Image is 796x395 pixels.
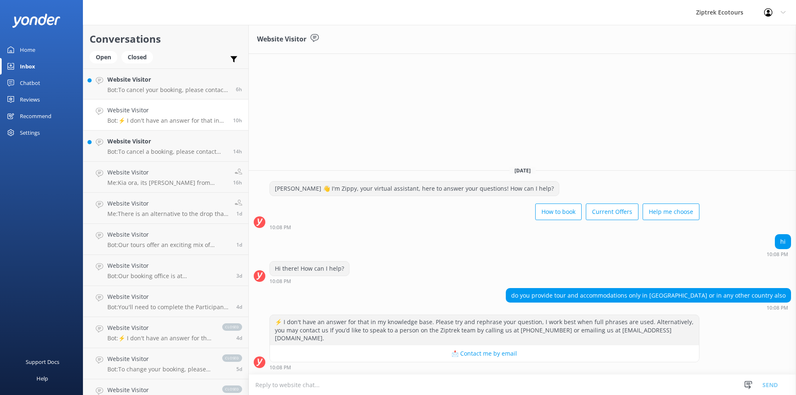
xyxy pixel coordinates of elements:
[107,303,230,311] p: Bot: You'll need to complete the Participant Consent Form for our zipline tours. You can find it ...
[83,286,248,317] a: Website VisitorBot:You'll need to complete the Participant Consent Form for our zipline tours. Yo...
[107,199,228,208] h4: Website Visitor
[20,91,40,108] div: Reviews
[236,210,242,217] span: 11:12am 13-Aug-2025 (UTC +12:00) Pacific/Auckland
[90,51,117,63] div: Open
[767,251,791,257] div: 10:08pm 14-Aug-2025 (UTC +12:00) Pacific/Auckland
[270,182,559,196] div: [PERSON_NAME] 👋 I'm Zippy, your virtual assistant, here to answer your questions! How can I help?
[269,225,291,230] strong: 10:08 PM
[107,106,227,115] h4: Website Visitor
[36,370,48,387] div: Help
[83,99,248,131] a: Website VisitorBot:⚡ I don't have an answer for that in my knowledge base. Please try and rephras...
[107,210,228,218] p: Me: There is an alternative to the drop that we can an Exit line that he can take,
[107,366,214,373] p: Bot: To change your booking, please contact our friendly Guest Services Team by emailing [EMAIL_A...
[107,168,227,177] h4: Website Visitor
[83,193,248,224] a: Website VisitorMe:There is an alternative to the drop that we can an Exit line that he can take,1d
[20,58,35,75] div: Inbox
[107,334,214,342] p: Bot: ⚡ I don't have an answer for that in my knowledge base. Please try and rephrase your questio...
[107,179,227,187] p: Me: Kia ora, its [PERSON_NAME] from guest services. How can I help you [DATE]?
[270,315,699,345] div: ⚡ I don't have an answer for that in my knowledge base. Please try and rephrase your question, I ...
[270,262,349,276] div: Hi there! How can I help?
[107,86,230,94] p: Bot: To cancel your booking, please contact our friendly Guest Services Team by emailing us at [E...
[121,51,153,63] div: Closed
[107,354,214,363] h4: Website Visitor
[535,204,582,220] button: How to book
[107,148,227,155] p: Bot: To cancel a booking, please contact our friendly Guest Services Team by emailing us at [EMAI...
[506,288,791,303] div: do you provide tour and accommodations only in [GEOGRAPHIC_DATA] or in any other country also
[83,348,248,379] a: Website VisitorBot:To change your booking, please contact our friendly Guest Services Team by ema...
[236,334,242,342] span: 12:48pm 10-Aug-2025 (UTC +12:00) Pacific/Auckland
[269,365,291,370] strong: 10:08 PM
[20,41,35,58] div: Home
[107,75,230,84] h4: Website Visitor
[236,86,242,93] span: 02:28am 15-Aug-2025 (UTC +12:00) Pacific/Auckland
[767,305,788,310] strong: 10:08 PM
[233,117,242,124] span: 10:08pm 14-Aug-2025 (UTC +12:00) Pacific/Auckland
[83,317,248,348] a: Website VisitorBot:⚡ I don't have an answer for that in my knowledge base. Please try and rephras...
[83,255,248,286] a: Website VisitorBot:Our booking office is at [STREET_ADDRESS]. To reach the tour departure point a...
[90,52,121,61] a: Open
[107,261,230,270] h4: Website Visitor
[222,323,242,331] span: closed
[257,34,306,45] h3: Website Visitor
[269,278,349,284] div: 10:08pm 14-Aug-2025 (UTC +12:00) Pacific/Auckland
[12,14,60,27] img: yonder-white-logo.png
[586,204,638,220] button: Current Offers
[775,235,791,249] div: hi
[121,52,157,61] a: Closed
[26,354,59,370] div: Support Docs
[107,117,227,124] p: Bot: ⚡ I don't have an answer for that in my knowledge base. Please try and rephrase your questio...
[270,345,699,362] button: 📩 Contact me by email
[107,292,230,301] h4: Website Visitor
[20,124,40,141] div: Settings
[20,108,51,124] div: Recommend
[236,366,242,373] span: 07:02pm 09-Aug-2025 (UTC +12:00) Pacific/Auckland
[83,131,248,162] a: Website VisitorBot:To cancel a booking, please contact our friendly Guest Services Team by emaili...
[107,385,214,395] h4: Website Visitor
[506,305,791,310] div: 10:08pm 14-Aug-2025 (UTC +12:00) Pacific/Auckland
[107,230,230,239] h4: Website Visitor
[107,323,214,332] h4: Website Visitor
[90,31,242,47] h2: Conversations
[236,241,242,248] span: 10:23am 13-Aug-2025 (UTC +12:00) Pacific/Auckland
[233,179,242,186] span: 04:23pm 14-Aug-2025 (UTC +12:00) Pacific/Auckland
[107,241,230,249] p: Bot: Our tours offer an exciting mix of adventure and eco-education in a stunning natural setting...
[236,303,242,310] span: 10:14pm 10-Aug-2025 (UTC +12:00) Pacific/Auckland
[236,272,242,279] span: 09:36pm 11-Aug-2025 (UTC +12:00) Pacific/Auckland
[643,204,699,220] button: Help me choose
[269,364,699,370] div: 10:08pm 14-Aug-2025 (UTC +12:00) Pacific/Auckland
[269,224,699,230] div: 10:08pm 14-Aug-2025 (UTC +12:00) Pacific/Auckland
[222,385,242,393] span: closed
[83,68,248,99] a: Website VisitorBot:To cancel your booking, please contact our friendly Guest Services Team by ema...
[107,272,230,280] p: Bot: Our booking office is at [STREET_ADDRESS]. To reach the tour departure point at our Treehous...
[20,75,40,91] div: Chatbot
[222,354,242,362] span: closed
[510,167,536,174] span: [DATE]
[233,148,242,155] span: 05:54pm 14-Aug-2025 (UTC +12:00) Pacific/Auckland
[83,224,248,255] a: Website VisitorBot:Our tours offer an exciting mix of adventure and eco-education in a stunning n...
[767,252,788,257] strong: 10:08 PM
[269,279,291,284] strong: 10:08 PM
[83,162,248,193] a: Website VisitorMe:Kia ora, its [PERSON_NAME] from guest services. How can I help you [DATE]?16h
[107,137,227,146] h4: Website Visitor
